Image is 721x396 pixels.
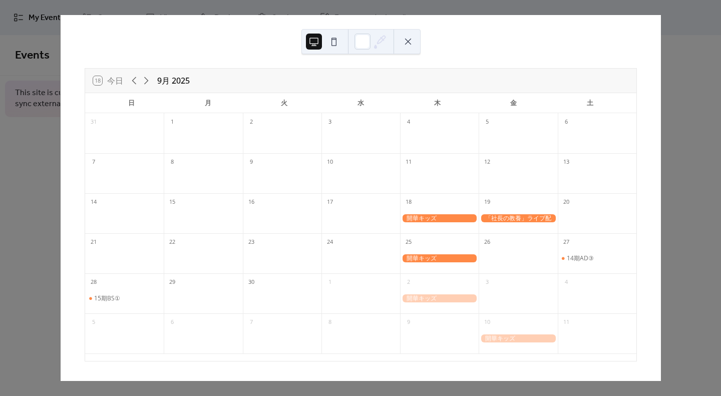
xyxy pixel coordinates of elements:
[567,254,594,262] div: 14期AD③
[482,277,493,288] div: 3
[324,197,335,208] div: 17
[561,277,572,288] div: 4
[88,157,99,168] div: 7
[246,237,257,248] div: 23
[403,237,414,248] div: 25
[94,294,120,302] div: 15期BS①
[403,157,414,168] div: 11
[400,254,479,263] div: 開華キッズ
[167,277,178,288] div: 29
[167,157,178,168] div: 8
[88,117,99,128] div: 31
[482,157,493,168] div: 12
[558,254,636,262] div: 14期AD③
[246,93,322,113] div: 火
[400,294,479,303] div: 開華キッズ
[403,197,414,208] div: 18
[157,75,190,87] div: 9月 2025
[167,317,178,328] div: 6
[482,117,493,128] div: 5
[324,317,335,328] div: 8
[85,294,164,302] div: 15期BS①
[561,197,572,208] div: 20
[88,197,99,208] div: 14
[246,157,257,168] div: 9
[482,197,493,208] div: 19
[476,93,552,113] div: 金
[552,93,628,113] div: 土
[561,317,572,328] div: 11
[399,93,476,113] div: 木
[403,277,414,288] div: 2
[246,277,257,288] div: 30
[403,317,414,328] div: 9
[561,237,572,248] div: 27
[324,237,335,248] div: 24
[246,197,257,208] div: 16
[322,93,399,113] div: 水
[170,93,246,113] div: 月
[88,277,99,288] div: 28
[167,197,178,208] div: 15
[482,317,493,328] div: 10
[93,93,170,113] div: 日
[167,237,178,248] div: 22
[167,117,178,128] div: 1
[479,334,557,343] div: 開華キッズ
[88,237,99,248] div: 21
[403,117,414,128] div: 4
[324,157,335,168] div: 10
[324,277,335,288] div: 1
[324,117,335,128] div: 3
[400,214,479,223] div: 開華キッズ
[246,117,257,128] div: 2
[88,317,99,328] div: 5
[561,117,572,128] div: 6
[479,214,557,223] div: 「社長の教養」ライブ配信
[561,157,572,168] div: 13
[482,237,493,248] div: 26
[246,317,257,328] div: 7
